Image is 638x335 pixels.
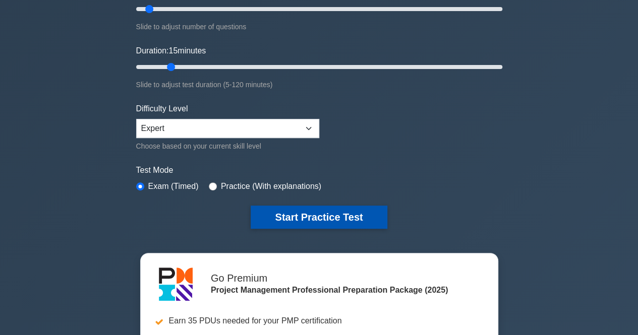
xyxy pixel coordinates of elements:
[136,45,206,57] label: Duration: minutes
[251,206,387,229] button: Start Practice Test
[136,79,502,91] div: Slide to adjust test duration (5-120 minutes)
[136,164,502,176] label: Test Mode
[136,103,188,115] label: Difficulty Level
[136,21,502,33] div: Slide to adjust number of questions
[136,140,319,152] div: Choose based on your current skill level
[148,180,199,192] label: Exam (Timed)
[221,180,321,192] label: Practice (With explanations)
[168,46,178,55] span: 15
